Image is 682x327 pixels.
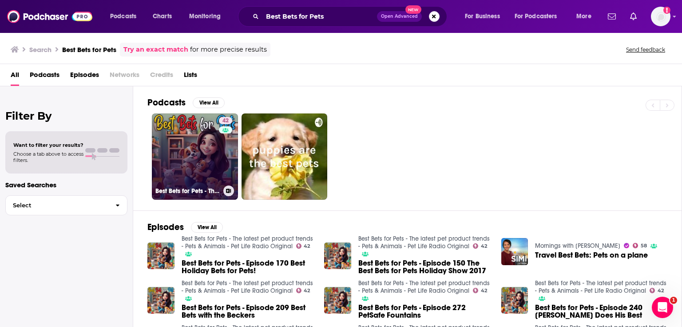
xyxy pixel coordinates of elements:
[147,222,184,233] h2: Episodes
[652,297,673,318] iframe: Intercom live chat
[481,244,487,248] span: 42
[153,10,172,23] span: Charts
[358,304,491,319] a: Best Bets for Pets - Episode 272 PetSafe Fountains
[104,9,148,24] button: open menu
[147,222,223,233] a: EpisodesView All
[304,289,310,293] span: 42
[62,45,116,54] h3: Best Bets for Pets
[465,10,500,23] span: For Business
[147,9,177,24] a: Charts
[182,279,313,295] a: Best Bets for Pets - The latest pet product trends - Pets & Animals - Pet Life Radio Original
[6,202,108,208] span: Select
[110,68,139,86] span: Networks
[377,11,422,22] button: Open AdvancedNew
[150,68,173,86] span: Credits
[535,279,666,295] a: Best Bets for Pets - The latest pet product trends - Pets & Animals - Pet Life Radio Original
[358,279,490,295] a: Best Bets for Pets - The latest pet product trends - Pets & Animals - Pet Life Radio Original
[641,244,647,248] span: 58
[155,187,220,195] h3: Best Bets for Pets - The latest pet product trends - Pets & Animals - Pet Life Radio Original
[501,287,528,314] img: Best Bets for Pets - Episode 240 Walter Does His Best
[147,97,225,108] a: PodcastsView All
[535,251,648,259] a: Travel Best Bets: Pets on a plane
[651,7,670,26] span: Logged in as rpearson
[246,6,456,27] div: Search podcasts, credits, & more...
[515,10,557,23] span: For Podcasters
[152,113,238,200] a: 42Best Bets for Pets - The latest pet product trends - Pets & Animals - Pet Life Radio Original
[189,10,221,23] span: Monitoring
[5,181,127,189] p: Saved Searches
[123,44,188,55] a: Try an exact match
[183,9,232,24] button: open menu
[626,9,640,24] a: Show notifications dropdown
[191,222,223,233] button: View All
[147,242,174,270] img: Best Bets for Pets - Episode 170 Best Holiday Bets for Pets!
[193,97,225,108] button: View All
[623,46,668,53] button: Send feedback
[30,68,59,86] a: Podcasts
[658,289,664,293] span: 42
[182,304,314,319] a: Best Bets for Pets - Episode 209 Best Bets with the Beckers
[5,195,127,215] button: Select
[651,7,670,26] img: User Profile
[296,288,310,293] a: 42
[13,151,83,163] span: Choose a tab above to access filters.
[651,7,670,26] button: Show profile menu
[147,97,186,108] h2: Podcasts
[650,288,664,293] a: 42
[405,5,421,14] span: New
[324,242,351,270] img: Best Bets for Pets - Episode 150 The Best Bets for Pets Holiday Show 2017
[110,10,136,23] span: Podcasts
[13,142,83,148] span: Want to filter your results?
[222,117,229,125] span: 42
[190,44,267,55] span: for more precise results
[473,243,487,249] a: 42
[459,9,511,24] button: open menu
[663,7,670,14] svg: Add a profile image
[184,68,197,86] a: Lists
[29,45,52,54] h3: Search
[535,304,667,319] span: Best Bets for Pets - Episode 240 [PERSON_NAME] Does His Best
[304,244,310,248] span: 42
[358,235,490,250] a: Best Bets for Pets - The latest pet product trends - Pets & Animals - Pet Life Radio Original
[219,117,232,124] a: 42
[509,9,570,24] button: open menu
[5,109,127,122] h2: Filter By
[262,9,377,24] input: Search podcasts, credits, & more...
[358,259,491,275] a: Best Bets for Pets - Episode 150 The Best Bets for Pets Holiday Show 2017
[11,68,19,86] a: All
[670,297,677,304] span: 1
[535,242,620,250] a: Mornings with Simi
[604,9,619,24] a: Show notifications dropdown
[147,287,174,314] img: Best Bets for Pets - Episode 209 Best Bets with the Beckers
[7,8,92,25] img: Podchaser - Follow, Share and Rate Podcasts
[535,304,667,319] a: Best Bets for Pets - Episode 240 Walter Does His Best
[481,289,487,293] span: 42
[324,287,351,314] img: Best Bets for Pets - Episode 272 PetSafe Fountains
[570,9,603,24] button: open menu
[501,238,528,265] img: Travel Best Bets: Pets on a plane
[70,68,99,86] a: Episodes
[633,243,647,248] a: 58
[182,259,314,275] a: Best Bets for Pets - Episode 170 Best Holiday Bets for Pets!
[473,288,487,293] a: 42
[576,10,591,23] span: More
[296,243,310,249] a: 42
[381,14,418,19] span: Open Advanced
[182,235,313,250] a: Best Bets for Pets - The latest pet product trends - Pets & Animals - Pet Life Radio Original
